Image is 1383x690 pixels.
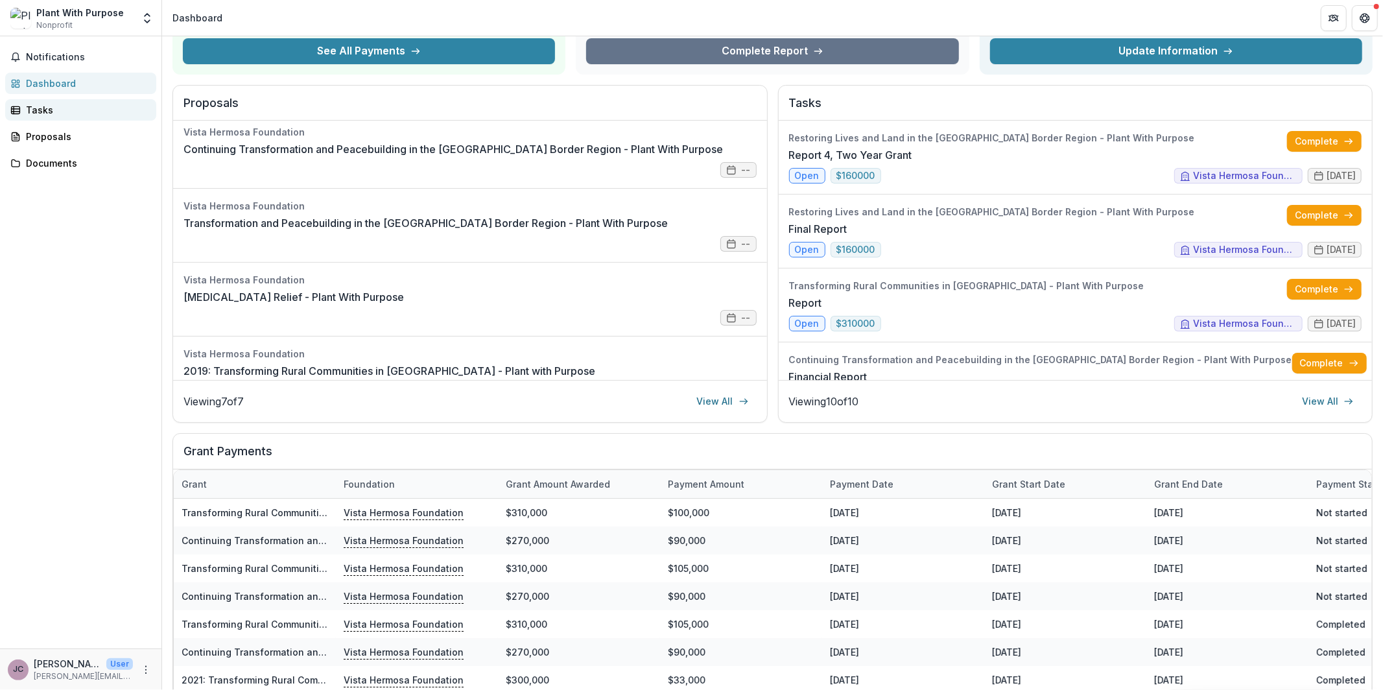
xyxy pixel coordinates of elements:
div: Grant start date [984,477,1073,491]
div: [DATE] [984,554,1146,582]
p: Vista Hermosa Foundation [344,672,464,687]
div: Payment date [822,477,901,491]
div: $100,000 [660,499,822,527]
a: Transforming Rural Communities in [GEOGRAPHIC_DATA] - Plant With Purpose [182,507,532,518]
div: Foundation [336,470,498,498]
div: $105,000 [660,610,822,638]
span: Notifications [26,52,151,63]
a: Transforming Rural Communities in [GEOGRAPHIC_DATA] - Plant With Purpose [182,619,532,630]
a: Update Information [990,38,1362,64]
a: Proposals [5,126,156,147]
div: $310,000 [498,499,660,527]
a: Complete [1287,279,1362,300]
div: Proposals [26,130,146,143]
nav: breadcrumb [167,8,228,27]
a: Continuing Transformation and Peacebuilding in the [GEOGRAPHIC_DATA] Border Region - Plant With P... [182,647,679,658]
div: [DATE] [822,582,984,610]
p: User [106,658,133,670]
div: Grant [174,477,215,491]
div: Grant [174,470,336,498]
div: $105,000 [660,554,822,582]
div: Plant With Purpose [36,6,124,19]
p: Vista Hermosa Foundation [344,561,464,575]
p: Vista Hermosa Foundation [344,617,464,631]
a: Complete [1287,131,1362,152]
a: Continuing Transformation and Peacebuilding in the [GEOGRAPHIC_DATA] Border Region - Plant With P... [183,141,723,157]
a: Continuing Transformation and Peacebuilding in the [GEOGRAPHIC_DATA] Border Region - Plant With P... [182,591,679,602]
div: Foundation [336,477,403,491]
div: [DATE] [984,638,1146,666]
div: [DATE] [1146,499,1308,527]
div: Dashboard [26,77,146,90]
span: Nonprofit [36,19,73,31]
div: $270,000 [498,527,660,554]
div: Grant amount awarded [498,470,660,498]
div: Grant end date [1146,470,1308,498]
div: $310,000 [498,554,660,582]
a: Tasks [5,99,156,121]
h2: Grant Payments [183,444,1362,469]
div: Payment Amount [660,470,822,498]
div: [DATE] [822,610,984,638]
a: Documents [5,152,156,174]
div: [DATE] [822,554,984,582]
h2: Tasks [789,96,1362,121]
div: [DATE] [822,638,984,666]
a: View All [689,391,757,412]
button: Open entity switcher [138,5,156,31]
p: Vista Hermosa Foundation [344,589,464,603]
img: Plant With Purpose [10,8,31,29]
div: [DATE] [822,527,984,554]
p: Vista Hermosa Foundation [344,505,464,519]
div: [DATE] [822,499,984,527]
div: Documents [26,156,146,170]
div: $90,000 [660,527,822,554]
button: Partners [1321,5,1347,31]
div: Grant end date [1146,477,1231,491]
a: Final Report [789,221,847,237]
div: [DATE] [1146,554,1308,582]
a: 2021: Transforming Rural Communities in [GEOGRAPHIC_DATA] - Plant With Purpose [182,674,559,685]
div: $310,000 [498,610,660,638]
div: [DATE] [984,499,1146,527]
div: Tasks [26,103,146,117]
a: Report 4, Two Year Grant [789,147,912,163]
p: Viewing 10 of 10 [789,394,859,409]
div: Payment date [822,470,984,498]
a: Dashboard [5,73,156,94]
p: [PERSON_NAME] [34,657,101,671]
button: Get Help [1352,5,1378,31]
button: More [138,662,154,678]
div: $270,000 [498,582,660,610]
div: Payment Amount [660,477,752,491]
div: Dashboard [172,11,222,25]
a: View All [1294,391,1362,412]
div: $270,000 [498,638,660,666]
p: [PERSON_NAME][EMAIL_ADDRESS][DOMAIN_NAME] [34,671,133,682]
div: $90,000 [660,582,822,610]
p: Vista Hermosa Foundation [344,645,464,659]
a: Transforming Rural Communities in [GEOGRAPHIC_DATA] - Plant With Purpose [182,563,532,574]
a: Complete [1292,353,1367,374]
div: [DATE] [984,582,1146,610]
p: Viewing 7 of 7 [183,394,244,409]
div: [DATE] [984,527,1146,554]
a: Report [789,295,822,311]
div: $90,000 [660,638,822,666]
a: 2019: Transforming Rural Communities in [GEOGRAPHIC_DATA] - Plant with Purpose [183,363,595,379]
div: Grant amount awarded [498,477,618,491]
p: Vista Hermosa Foundation [344,533,464,547]
div: Grant start date [984,470,1146,498]
a: Complete [1287,205,1362,226]
a: Financial Report [789,369,868,385]
h2: Proposals [183,96,757,121]
div: [DATE] [984,610,1146,638]
div: [DATE] [1146,527,1308,554]
div: Jamie Chen [13,665,23,674]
